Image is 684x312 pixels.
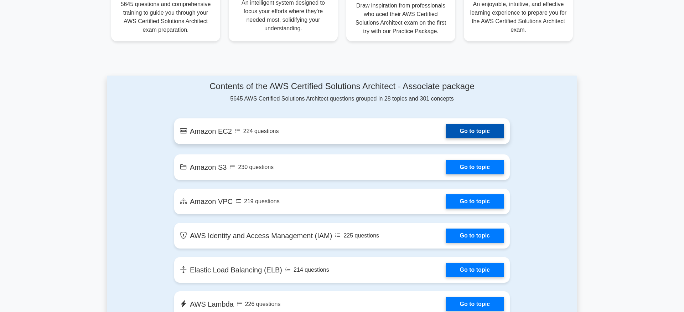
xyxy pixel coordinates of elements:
[174,81,510,103] div: 5645 AWS Certified Solutions Architect questions grouped in 28 topics and 301 concepts
[446,263,504,277] a: Go to topic
[174,81,510,92] h4: Contents of the AWS Certified Solutions Architect - Associate package
[446,297,504,311] a: Go to topic
[446,194,504,209] a: Go to topic
[446,124,504,138] a: Go to topic
[352,1,450,36] p: Draw inspiration from professionals who aced their AWS Certified Solutions Architect exam on the ...
[446,160,504,174] a: Go to topic
[446,229,504,243] a: Go to topic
